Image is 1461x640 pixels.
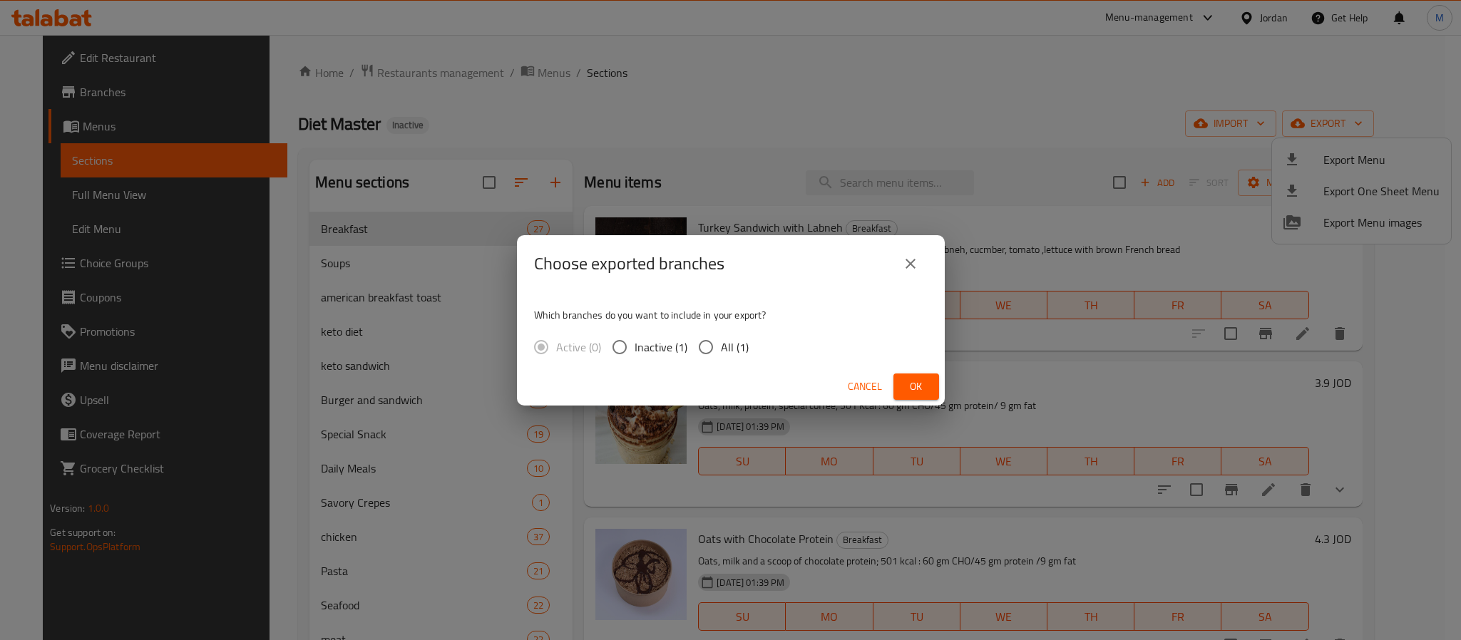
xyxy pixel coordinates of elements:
span: Inactive (1) [635,339,687,356]
button: close [893,247,928,281]
span: Cancel [848,378,882,396]
button: Cancel [842,373,888,400]
span: All (1) [721,339,749,356]
p: Which branches do you want to include in your export? [534,308,928,322]
span: Ok [905,378,928,396]
span: Active (0) [556,339,601,356]
h2: Choose exported branches [534,252,724,275]
button: Ok [893,373,939,400]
